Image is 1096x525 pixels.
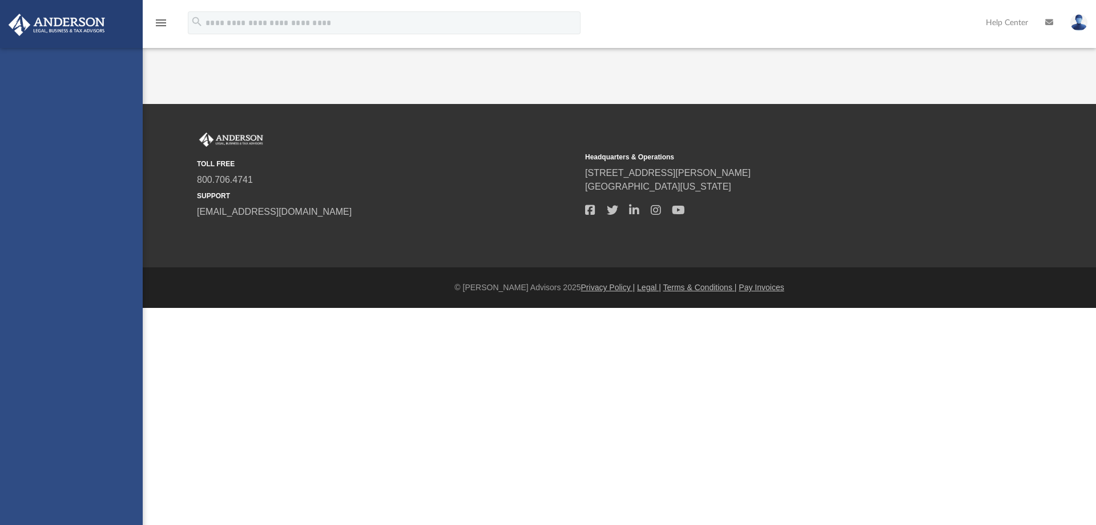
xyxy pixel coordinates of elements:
small: TOLL FREE [197,159,577,169]
a: Terms & Conditions | [663,283,737,292]
i: menu [154,16,168,30]
small: Headquarters & Operations [585,152,965,162]
a: [GEOGRAPHIC_DATA][US_STATE] [585,182,731,191]
div: © [PERSON_NAME] Advisors 2025 [143,282,1096,294]
img: Anderson Advisors Platinum Portal [5,14,108,36]
a: 800.706.4741 [197,175,253,185]
a: Pay Invoices [739,283,784,292]
small: SUPPORT [197,191,577,201]
a: [STREET_ADDRESS][PERSON_NAME] [585,168,751,178]
img: User Pic [1070,14,1087,31]
a: Legal | [637,283,661,292]
a: menu [154,22,168,30]
a: Privacy Policy | [581,283,635,292]
a: [EMAIL_ADDRESS][DOMAIN_NAME] [197,207,352,217]
img: Anderson Advisors Platinum Portal [197,133,265,147]
i: search [191,15,203,28]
